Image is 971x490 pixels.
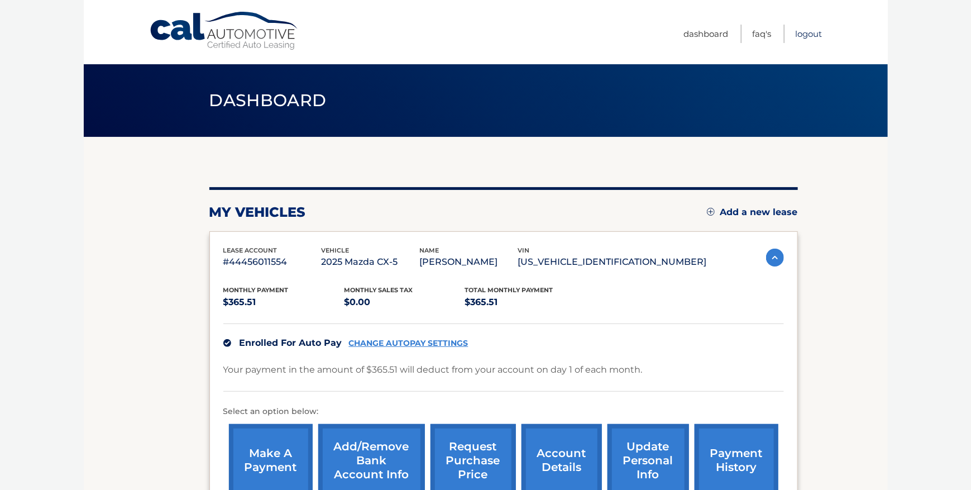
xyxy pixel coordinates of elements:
p: Your payment in the amount of $365.51 will deduct from your account on day 1 of each month. [223,362,643,378]
h2: my vehicles [209,204,306,221]
img: check.svg [223,339,231,347]
p: $365.51 [223,294,345,310]
p: [PERSON_NAME] [420,254,518,270]
a: FAQ's [753,25,772,43]
img: accordion-active.svg [766,249,784,267]
span: Monthly sales Tax [344,286,413,294]
img: add.svg [707,208,715,216]
p: [US_VEHICLE_IDENTIFICATION_NUMBER] [518,254,707,270]
p: #44456011554 [223,254,322,270]
span: Total Monthly Payment [465,286,553,294]
span: vin [518,246,530,254]
a: Add a new lease [707,207,798,218]
p: Select an option below: [223,405,784,418]
span: name [420,246,439,254]
a: CHANGE AUTOPAY SETTINGS [349,339,468,348]
span: Monthly Payment [223,286,289,294]
span: lease account [223,246,278,254]
p: $365.51 [465,294,586,310]
a: Cal Automotive [149,11,300,51]
span: vehicle [322,246,350,254]
p: $0.00 [344,294,465,310]
span: Dashboard [209,90,327,111]
a: Logout [796,25,822,43]
span: Enrolled For Auto Pay [240,337,342,348]
a: Dashboard [684,25,729,43]
p: 2025 Mazda CX-5 [322,254,420,270]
